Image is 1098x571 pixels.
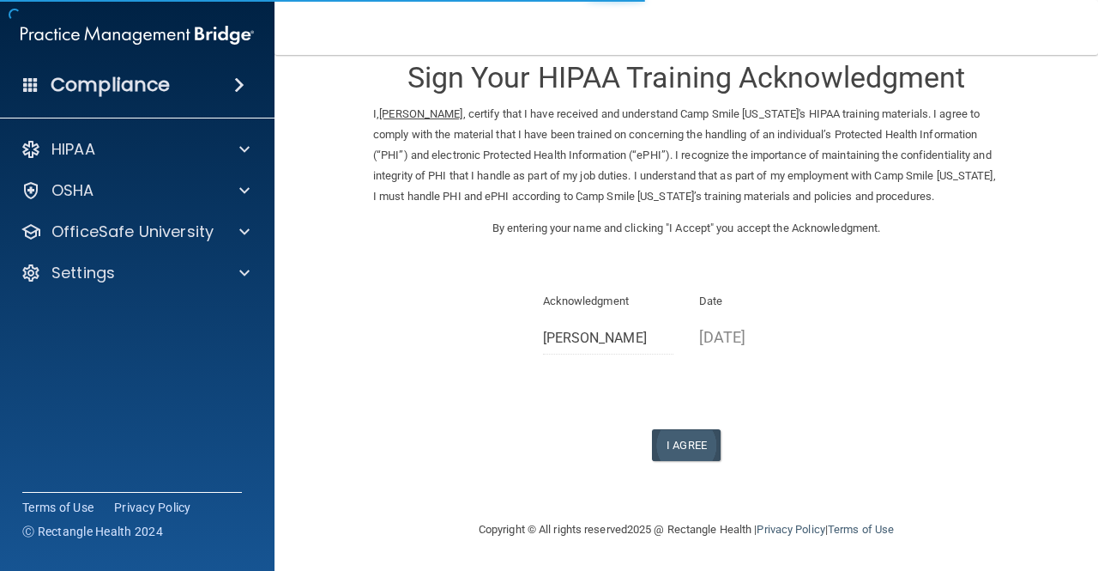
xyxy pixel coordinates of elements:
[828,523,894,536] a: Terms of Use
[373,218,999,239] p: By entering your name and clicking "I Accept" you accept the Acknowledgment.
[652,429,721,461] button: I Agree
[699,323,830,351] p: [DATE]
[22,499,94,516] a: Terms of Use
[21,180,250,201] a: OSHA
[21,222,250,242] a: OfficeSafe University
[51,263,115,283] p: Settings
[114,499,191,516] a: Privacy Policy
[21,139,250,160] a: HIPAA
[699,291,830,312] p: Date
[51,139,95,160] p: HIPAA
[373,104,999,207] p: I, , certify that I have received and understand Camp Smile [US_STATE]'s HIPAA training materials...
[21,263,250,283] a: Settings
[757,523,824,536] a: Privacy Policy
[543,291,674,312] p: Acknowledgment
[22,523,163,540] span: Ⓒ Rectangle Health 2024
[51,73,170,97] h4: Compliance
[543,323,674,355] input: Full Name
[21,18,254,52] img: PMB logo
[373,502,999,557] div: Copyright © All rights reserved 2025 @ Rectangle Health | |
[51,180,94,201] p: OSHA
[379,107,462,120] ins: [PERSON_NAME]
[51,222,214,242] p: OfficeSafe University
[373,62,999,94] h3: Sign Your HIPAA Training Acknowledgment
[801,449,1077,518] iframe: Drift Widget Chat Controller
